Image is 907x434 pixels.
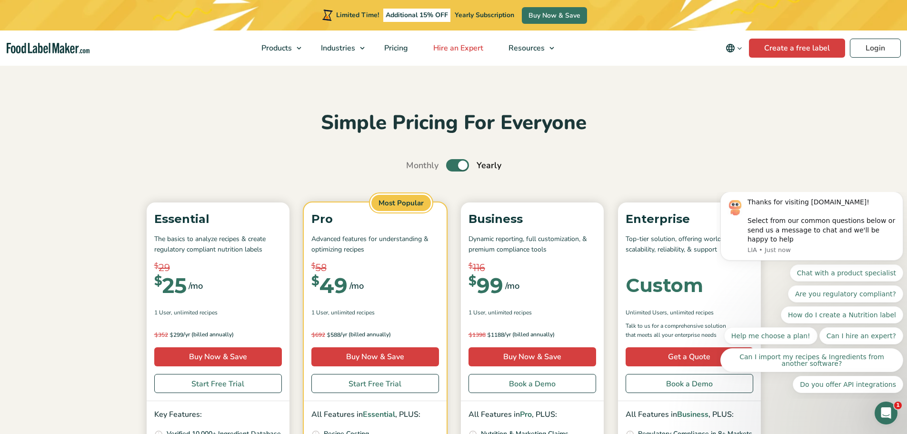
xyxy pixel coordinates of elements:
p: Top-tier solution, offering world Class scalability, reliability, & support [626,234,753,255]
span: Business [677,409,708,420]
span: Pricing [381,43,409,53]
button: Quick reply: Can I hire an expert? [103,135,187,152]
button: Change language [719,39,749,58]
span: /mo [189,279,203,293]
span: 299 [154,330,183,340]
p: Dynamic reporting, full customization, & premium compliance tools [468,234,596,255]
iframe: Intercom notifications message [717,192,907,399]
a: Buy Now & Save [468,347,596,366]
p: Enterprise [626,210,753,228]
a: Buy Now & Save [311,347,439,366]
button: Quick reply: Are you regulatory compliant? [71,93,187,111]
a: Industries [309,30,369,66]
span: Hire an Expert [430,43,484,53]
span: Monthly [406,159,439,172]
a: Resources [496,30,559,66]
span: Products [259,43,293,53]
a: Get a Quote [626,347,753,366]
div: Thanks for visiting [DOMAIN_NAME]! Select from our common questions below or send us a message to... [31,6,179,52]
span: 116 [473,261,485,275]
div: Quick reply options [4,72,187,201]
a: Hire an Expert [421,30,494,66]
span: $ [468,331,472,338]
span: 58 [316,261,327,275]
p: All Features in , PLUS: [468,409,596,421]
span: 1 User [154,308,171,317]
span: Industries [318,43,356,53]
div: 99 [468,275,503,296]
label: Toggle [446,159,469,172]
h2: Simple Pricing For Everyone [142,110,766,136]
span: $ [468,261,473,272]
img: Profile image for LIA [11,8,26,23]
a: Login [850,39,901,58]
span: $ [154,331,158,338]
a: Book a Demo [468,374,596,393]
span: $ [311,275,319,287]
span: /mo [349,279,364,293]
span: $ [327,331,330,338]
p: Pro [311,210,439,228]
p: All Features in , PLUS: [626,409,753,421]
span: $ [311,261,316,272]
div: 49 [311,275,348,296]
p: The basics to analyze recipes & create regulatory compliant nutrition labels [154,234,282,255]
span: Additional 15% OFF [383,9,450,22]
span: 1188 [468,330,504,340]
p: Essential [154,210,282,228]
span: $ [154,275,162,287]
span: Pro [520,409,532,420]
p: Business [468,210,596,228]
span: , Unlimited Recipes [328,308,375,317]
button: Quick reply: Chat with a product specialist [73,72,187,90]
a: Products [249,30,306,66]
p: Key Features: [154,409,282,421]
a: Start Free Trial [154,374,282,393]
span: Most Popular [370,193,432,213]
button: Quick reply: How do I create a Nutrition label [64,114,187,131]
span: 1 [894,402,902,409]
span: 1 User [468,308,485,317]
span: 588 [311,330,340,340]
del: 352 [154,331,168,339]
div: 25 [154,275,187,296]
span: , Unlimited Recipes [485,308,532,317]
span: /mo [505,279,519,293]
iframe: Intercom live chat [875,402,897,424]
span: Limited Time! [336,10,379,20]
a: Create a free label [749,39,845,58]
p: Message from LIA, sent Just now [31,54,179,62]
a: Book a Demo [626,374,753,393]
span: 29 [159,261,170,275]
del: 692 [311,331,325,339]
button: Quick reply: Do you offer API integrations [76,184,187,201]
a: Buy Now & Save [522,7,587,24]
a: Food Label Maker homepage [7,43,90,54]
span: $ [487,331,491,338]
span: /yr (billed annually) [504,330,555,340]
span: /yr (billed annually) [183,330,234,340]
a: Buy Now & Save [154,347,282,366]
a: Pricing [372,30,419,66]
button: Quick reply: Help me choose a plan! [8,135,101,152]
span: , Unlimited Recipes [667,308,714,317]
p: All Features in , PLUS: [311,409,439,421]
span: , Unlimited Recipes [171,308,218,317]
span: 1 User [311,308,328,317]
span: $ [468,275,477,287]
p: Talk to us for a comprehensive solution that meets all your enterprise needs [626,322,735,340]
button: Quick reply: Can I import my recipes & Ingredients from another software? [4,156,187,180]
div: Message content [31,6,179,52]
span: $ [154,261,159,272]
p: Advanced features for understanding & optimizing recipes [311,234,439,255]
span: $ [311,331,315,338]
span: Yearly [477,159,501,172]
span: Essential [363,409,395,420]
a: Start Free Trial [311,374,439,393]
span: Yearly Subscription [455,10,514,20]
span: $ [169,331,173,338]
span: Unlimited Users [626,308,667,317]
del: 1398 [468,331,486,339]
span: Resources [506,43,546,53]
div: Custom [626,276,703,295]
